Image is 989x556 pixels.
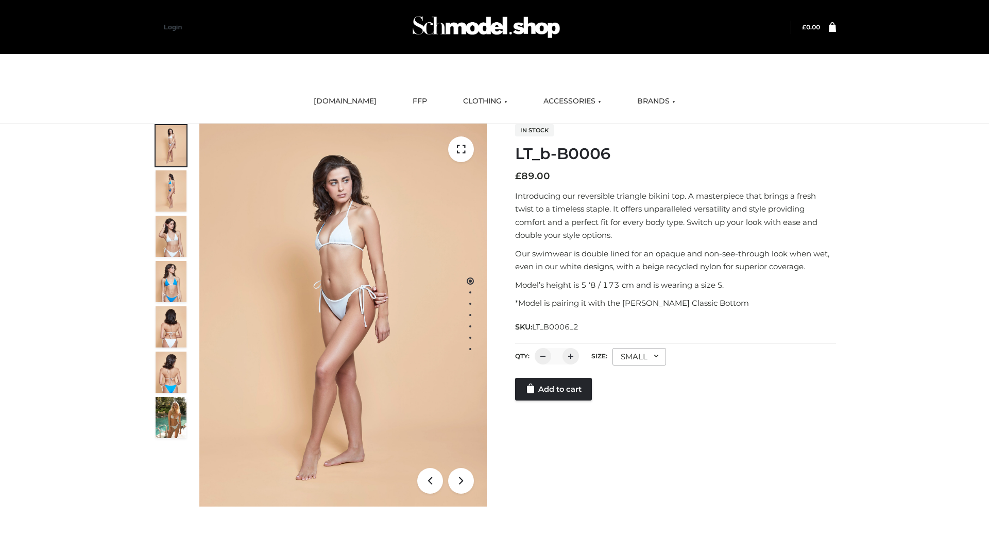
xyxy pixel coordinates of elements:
[164,23,182,31] a: Login
[515,352,530,360] label: QTY:
[515,170,521,182] span: £
[612,348,666,366] div: SMALL
[156,125,186,166] img: ArielClassicBikiniTop_CloudNine_AzureSky_OW114ECO_1-scaled.jpg
[591,352,607,360] label: Size:
[515,189,836,242] p: Introducing our reversible triangle bikini top. A masterpiece that brings a fresh twist to a time...
[156,261,186,302] img: ArielClassicBikiniTop_CloudNine_AzureSky_OW114ECO_4-scaled.jpg
[156,352,186,393] img: ArielClassicBikiniTop_CloudNine_AzureSky_OW114ECO_8-scaled.jpg
[515,124,554,136] span: In stock
[515,145,836,163] h1: LT_b-B0006
[156,170,186,212] img: ArielClassicBikiniTop_CloudNine_AzureSky_OW114ECO_2-scaled.jpg
[515,378,592,401] a: Add to cart
[802,23,806,31] span: £
[802,23,820,31] bdi: 0.00
[409,7,564,47] img: Schmodel Admin 964
[306,90,384,113] a: [DOMAIN_NAME]
[515,321,579,333] span: SKU:
[515,247,836,273] p: Our swimwear is double lined for an opaque and non-see-through look when wet, even in our white d...
[156,397,186,438] img: Arieltop_CloudNine_AzureSky2.jpg
[802,23,820,31] a: £0.00
[515,170,550,182] bdi: 89.00
[532,322,578,332] span: LT_B0006_2
[199,124,487,507] img: LT_b-B0006
[156,306,186,347] img: ArielClassicBikiniTop_CloudNine_AzureSky_OW114ECO_7-scaled.jpg
[536,90,609,113] a: ACCESSORIES
[515,297,836,310] p: *Model is pairing it with the [PERSON_NAME] Classic Bottom
[455,90,515,113] a: CLOTHING
[405,90,435,113] a: FFP
[156,216,186,257] img: ArielClassicBikiniTop_CloudNine_AzureSky_OW114ECO_3-scaled.jpg
[515,279,836,292] p: Model’s height is 5 ‘8 / 173 cm and is wearing a size S.
[629,90,683,113] a: BRANDS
